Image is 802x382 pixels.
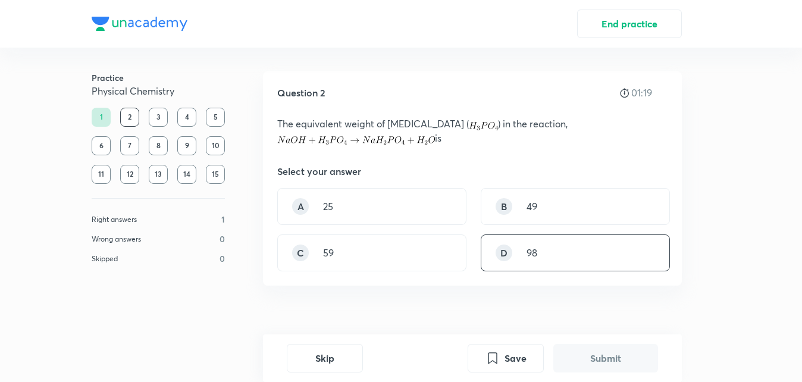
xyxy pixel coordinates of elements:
h5: Select your answer [277,164,361,179]
div: 9 [177,136,196,155]
p: Wrong answers [92,234,141,245]
p: 59 [323,246,334,260]
div: 3 [149,108,168,127]
div: 7 [120,136,139,155]
p: Skipped [92,253,118,264]
p: 98 [527,246,537,260]
div: 2 [120,108,139,127]
div: C [292,245,309,261]
div: 5 [206,108,225,127]
p: 0 [220,233,225,245]
button: Save [468,344,544,372]
h5: Physical Chemistry [92,84,225,98]
h6: Practice [92,71,225,84]
p: 0 [220,252,225,265]
p: 1 [221,213,225,226]
div: 13 [149,165,168,184]
p: The equivalent weight of [MEDICAL_DATA] ( ) in the reaction, [277,117,668,131]
button: End practice [577,10,682,38]
img: stopwatch icon [620,88,629,98]
div: A [292,198,309,215]
div: 01:19 [620,87,668,98]
div: 6 [92,136,111,155]
button: Skip [287,344,363,372]
div: 11 [92,165,111,184]
div: 8 [149,136,168,155]
p: Right answers [92,214,137,225]
img: NaOH+H_3PO_4 \rightarrow NaH_2PO_4 + H_2O [277,136,435,145]
img: H_3PO_4 [469,122,498,130]
p: is [277,131,668,145]
h5: Question 2 [277,86,325,100]
div: 14 [177,165,196,184]
button: Submit [553,344,658,372]
div: 4 [177,108,196,127]
img: Company Logo [92,17,187,31]
div: 10 [206,136,225,155]
p: 25 [323,199,333,214]
div: B [496,198,512,215]
div: 12 [120,165,139,184]
div: D [496,245,512,261]
p: 49 [527,199,537,214]
div: 15 [206,165,225,184]
div: 1 [92,108,111,127]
